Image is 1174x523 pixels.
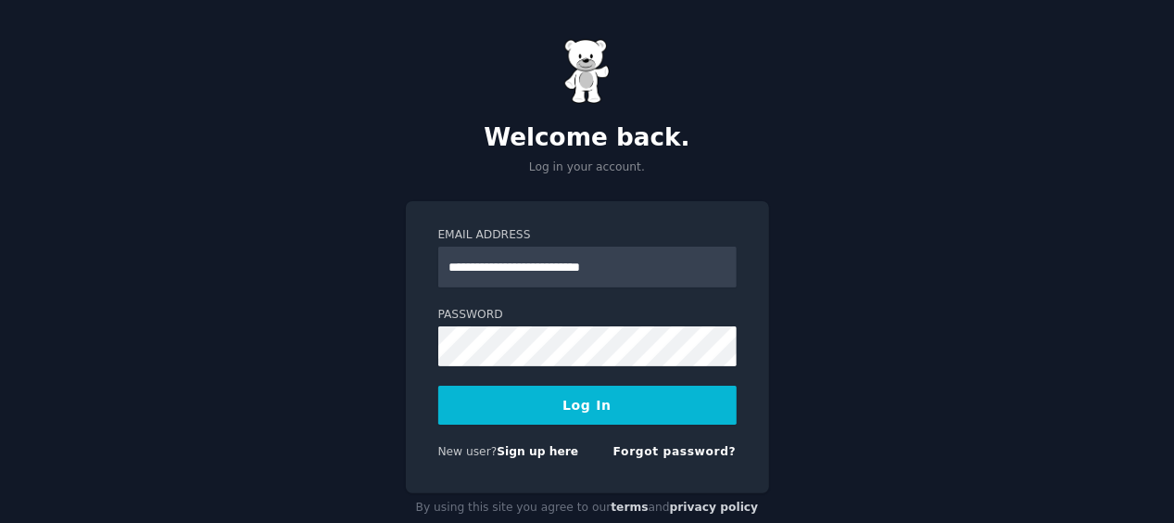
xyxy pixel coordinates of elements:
a: terms [611,501,648,514]
label: Email Address [438,227,737,244]
a: Sign up here [497,445,578,458]
h2: Welcome back. [406,123,769,153]
img: Gummy Bear [564,39,611,104]
p: Log in your account. [406,159,769,176]
label: Password [438,307,737,324]
a: privacy policy [670,501,759,514]
span: New user? [438,445,498,458]
button: Log In [438,386,737,425]
a: Forgot password? [613,445,737,458]
div: By using this site you agree to our and [406,493,769,523]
